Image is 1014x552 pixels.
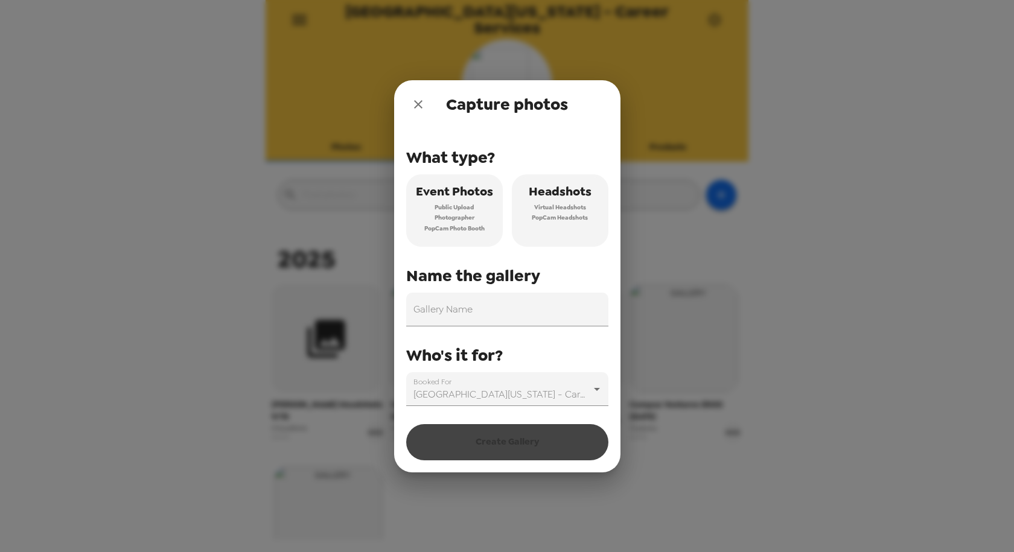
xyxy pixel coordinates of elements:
button: Event PhotosPublic UploadPhotographerPopCam Photo Booth [406,174,503,247]
span: What type? [406,147,495,168]
button: HeadshotsVirtual HeadshotsPopCam Headshots [512,174,608,247]
span: PopCam Photo Booth [424,223,485,234]
span: Capture photos [446,94,568,115]
span: Headshots [529,181,591,202]
span: Name the gallery [406,265,540,287]
span: Event Photos [416,181,493,202]
button: close [406,92,430,116]
span: Public Upload [435,202,474,213]
span: Who's it for? [406,344,503,366]
label: Booked For [413,376,451,387]
span: Photographer [435,212,474,223]
div: [GEOGRAPHIC_DATA][US_STATE] - Career Services [406,372,608,406]
span: PopCam Headshots [532,212,588,223]
span: Virtual Headshots [534,202,586,213]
